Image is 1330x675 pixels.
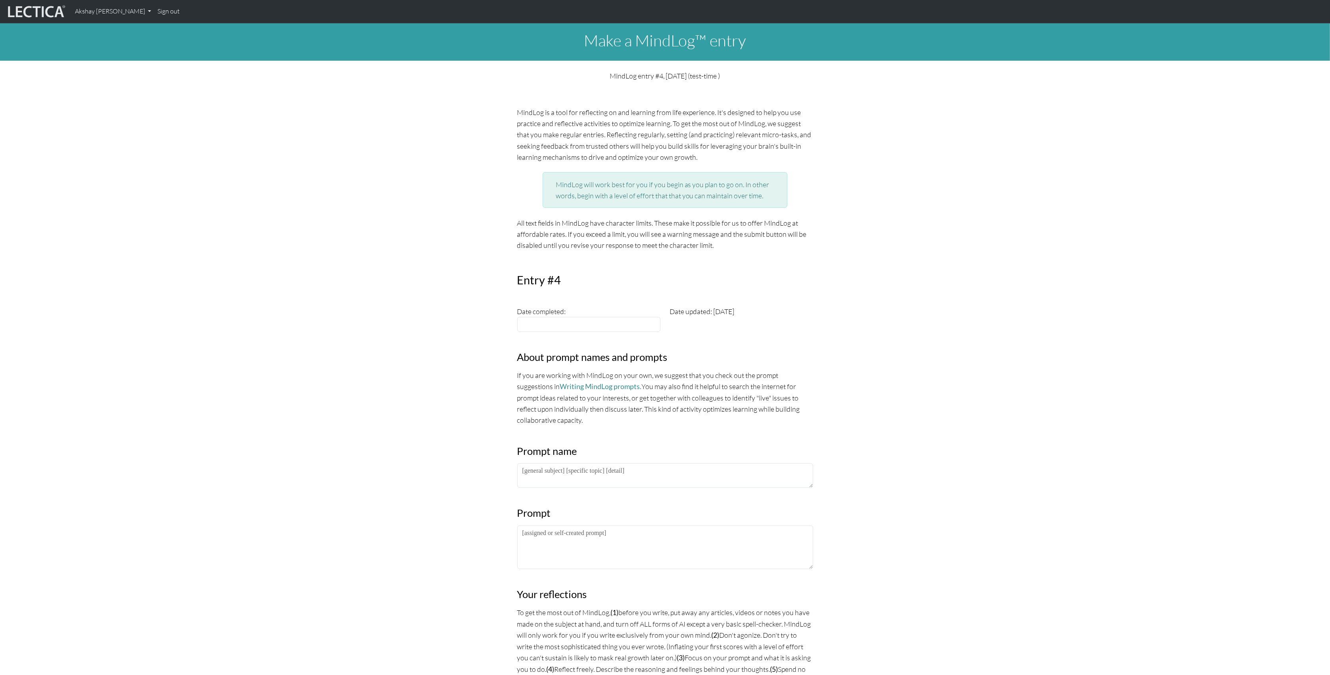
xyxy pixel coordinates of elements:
[547,665,555,673] strong: (4)
[154,3,183,20] a: Sign out
[677,654,685,662] strong: (3)
[712,631,720,639] strong: (2)
[72,3,154,20] a: Akshay [PERSON_NAME]
[517,217,813,251] p: All text fields in MindLog have character limits. These make it possible for us to offer MindLog ...
[517,370,813,426] p: If you are working with MindLog on your own, we suggest that you check out the prompt suggestions...
[6,4,65,19] img: lecticalive
[512,273,818,287] h2: Entry #4
[517,507,813,519] h3: Prompt
[517,107,813,163] p: MindLog is a tool for reflecting on and learning from life experience. It's designed to help you ...
[560,382,642,391] a: Writing MindLog prompts.
[770,665,778,673] strong: (5)
[517,306,566,317] label: Date completed:
[517,445,813,457] h3: Prompt name
[517,70,813,81] p: MindLog entry #4, [DATE] (test-time )
[665,306,818,332] div: Date updated: [DATE]
[517,351,813,363] h3: About prompt names and prompts
[611,608,619,617] strong: (1)
[543,172,788,208] div: MindLog will work best for you if you begin as you plan to go on. In other words, begin with a le...
[517,588,813,600] h3: Your reflections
